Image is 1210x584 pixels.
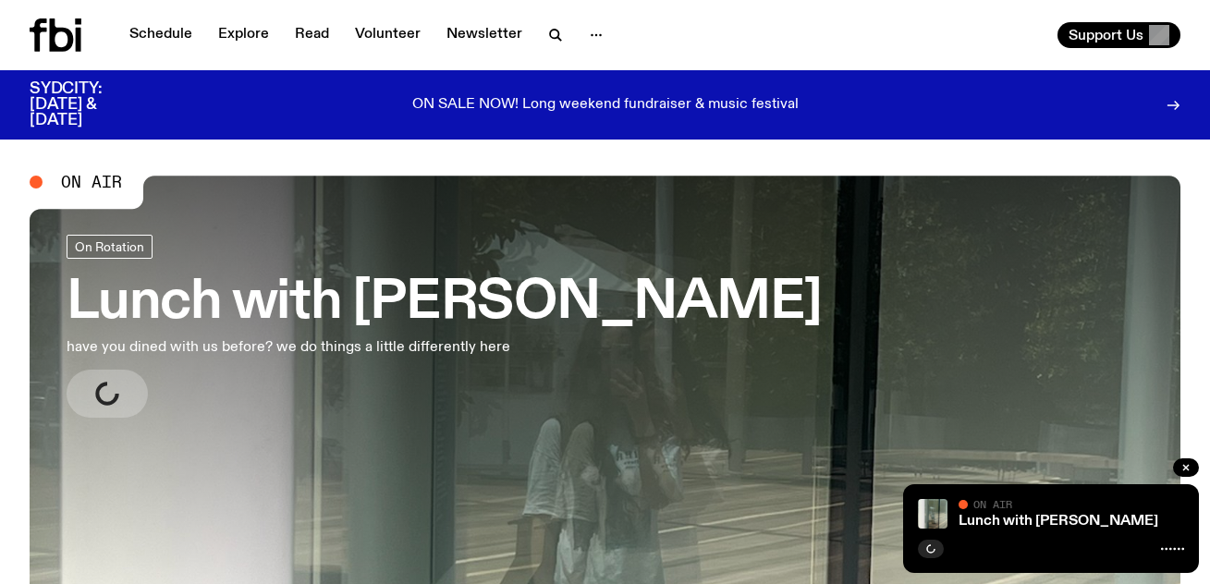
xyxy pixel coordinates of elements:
[973,498,1012,510] span: On Air
[67,277,822,329] h3: Lunch with [PERSON_NAME]
[1057,22,1180,48] button: Support Us
[959,514,1158,529] a: Lunch with [PERSON_NAME]
[30,81,148,128] h3: SYDCITY: [DATE] & [DATE]
[412,97,799,114] p: ON SALE NOW! Long weekend fundraiser & music festival
[284,22,340,48] a: Read
[67,336,540,359] p: have you dined with us before? we do things a little differently here
[67,235,822,418] a: Lunch with [PERSON_NAME]have you dined with us before? we do things a little differently here
[118,22,203,48] a: Schedule
[67,235,153,259] a: On Rotation
[1069,27,1143,43] span: Support Us
[75,239,144,253] span: On Rotation
[344,22,432,48] a: Volunteer
[435,22,533,48] a: Newsletter
[207,22,280,48] a: Explore
[61,174,122,190] span: On Air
